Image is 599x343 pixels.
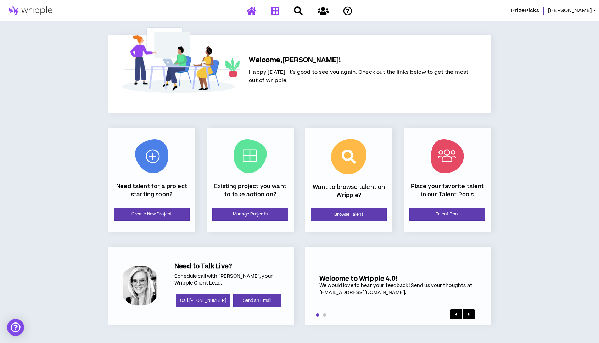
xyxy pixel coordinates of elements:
[119,265,160,306] div: Amanda P.
[174,263,282,270] h5: Need to Talk Live?
[212,208,288,221] a: Manage Projects
[233,294,281,307] a: Send an Email
[319,282,477,296] div: We would love to hear your feedback! Send us your thoughts at [EMAIL_ADDRESS][DOMAIN_NAME].
[548,7,592,15] span: [PERSON_NAME]
[311,208,387,221] a: Browse Talent
[114,208,190,221] a: Create New Project
[7,319,24,336] div: Open Intercom Messenger
[511,7,539,15] span: PrizePicks
[114,182,190,198] p: Need talent for a project starting soon?
[249,68,468,84] span: Happy [DATE]! It's good to see you again. Check out the links below to get the most out of Wripple.
[409,208,485,221] a: Talent Pool
[174,273,282,287] p: Schedule call with [PERSON_NAME], your Wripple Client Lead.
[234,139,267,173] img: Current Projects
[431,139,464,173] img: Talent Pool
[319,275,477,282] h5: Welcome to Wripple 4.0!
[135,139,168,173] img: New Project
[176,294,230,307] a: Call:[PHONE_NUMBER]
[212,182,288,198] p: Existing project you want to take action on?
[409,182,485,198] p: Place your favorite talent in our Talent Pools
[311,183,387,199] p: Want to browse talent on Wripple?
[249,55,468,65] h5: Welcome, [PERSON_NAME] !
